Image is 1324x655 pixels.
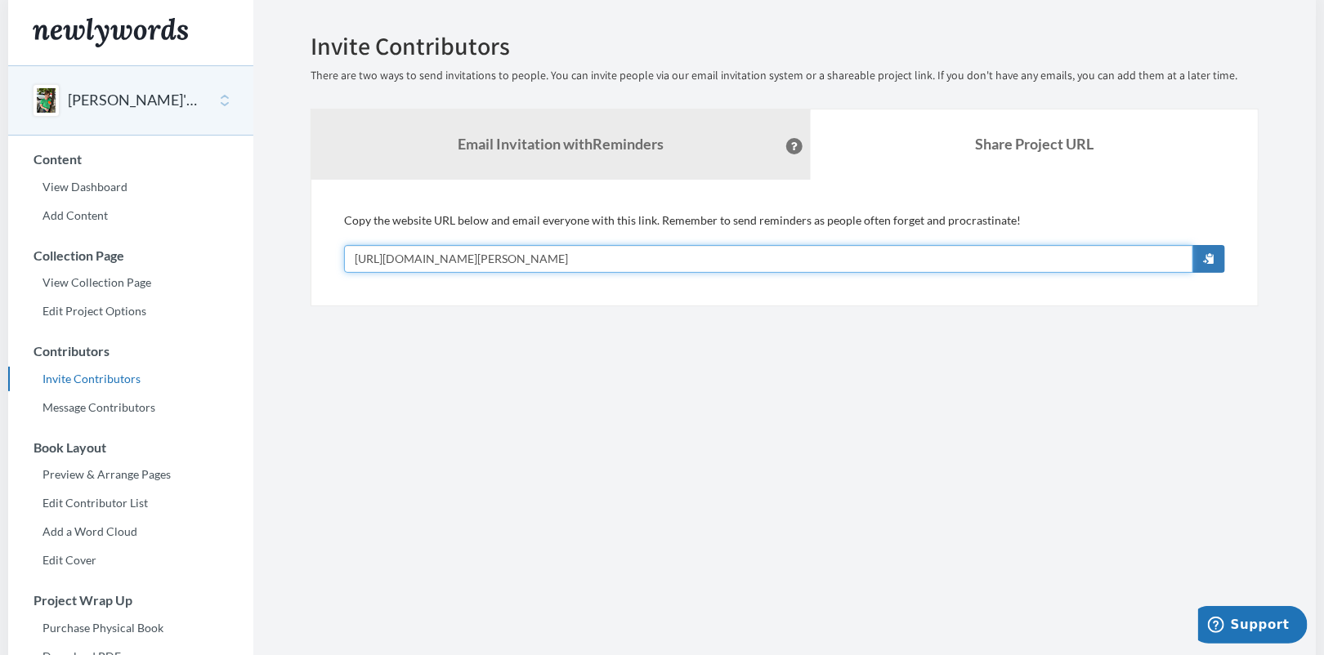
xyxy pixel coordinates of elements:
[344,212,1225,273] div: Copy the website URL below and email everyone with this link. Remember to send reminders as peopl...
[8,462,253,487] a: Preview & Arrange Pages
[8,270,253,295] a: View Collection Page
[8,491,253,515] a: Edit Contributor List
[8,548,253,573] a: Edit Cover
[8,616,253,640] a: Purchase Physical Book
[8,519,253,544] a: Add a Word Cloud
[8,395,253,420] a: Message Contributors
[975,135,1094,153] b: Share Project URL
[8,175,253,199] a: View Dashboard
[8,367,253,391] a: Invite Contributors
[33,18,188,47] img: Newlywords logo
[9,248,253,263] h3: Collection Page
[1198,606,1308,647] iframe: Opens a widget where you can chat to one of our agents
[9,344,253,359] h3: Contributors
[311,68,1259,84] p: There are two ways to send invitations to people. You can invite people via our email invitation ...
[68,90,200,111] button: [PERSON_NAME]'s 50th Birthday
[9,152,253,167] h3: Content
[458,135,664,153] strong: Email Invitation with Reminders
[311,33,1259,60] h2: Invite Contributors
[9,593,253,608] h3: Project Wrap Up
[8,299,253,323] a: Edit Project Options
[8,203,253,228] a: Add Content
[9,440,253,455] h3: Book Layout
